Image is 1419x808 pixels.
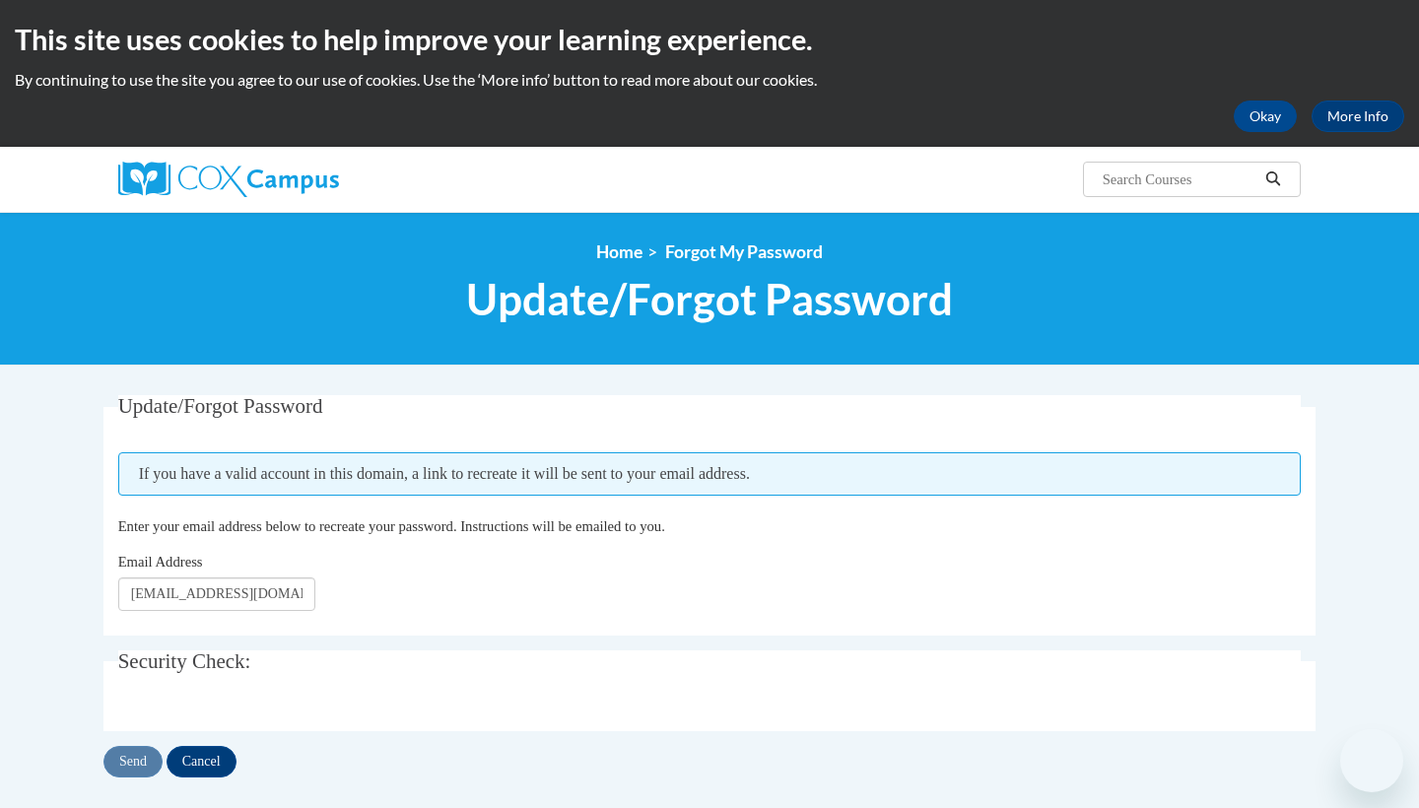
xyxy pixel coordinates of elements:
a: Cox Campus [118,162,493,197]
p: By continuing to use the site you agree to our use of cookies. Use the ‘More info’ button to read... [15,69,1404,91]
span: Email Address [118,554,203,570]
button: Okay [1234,101,1297,132]
input: Email [118,577,315,611]
input: Search Courses [1101,168,1258,191]
span: Enter your email address below to recreate your password. Instructions will be emailed to you. [118,518,665,534]
input: Cancel [167,746,236,777]
iframe: Button to launch messaging window [1340,729,1403,792]
span: Forgot My Password [665,241,823,262]
span: Update/Forgot Password [466,273,953,325]
h2: This site uses cookies to help improve your learning experience. [15,20,1404,59]
span: Security Check: [118,649,251,673]
a: Home [596,241,642,262]
span: Update/Forgot Password [118,394,323,418]
button: Search [1258,168,1288,191]
a: More Info [1312,101,1404,132]
span: If you have a valid account in this domain, a link to recreate it will be sent to your email addr... [118,452,1302,496]
img: Cox Campus [118,162,339,197]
